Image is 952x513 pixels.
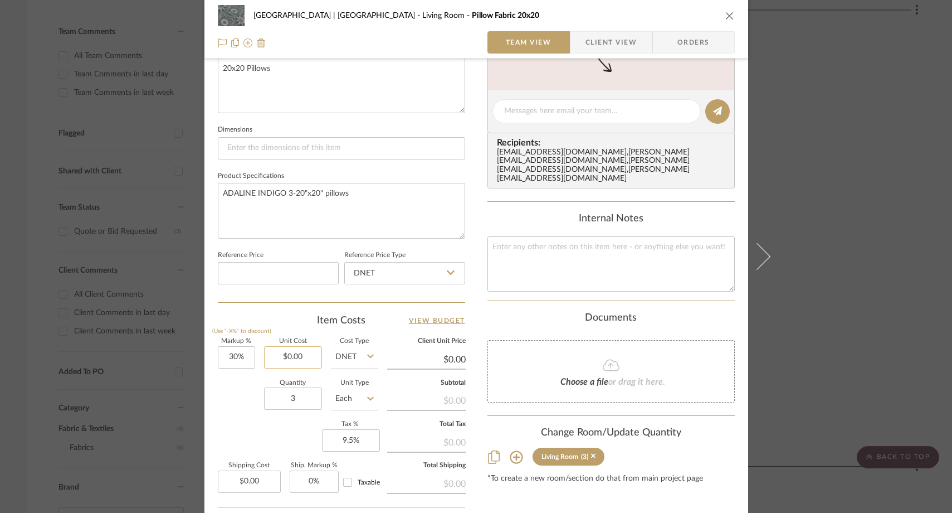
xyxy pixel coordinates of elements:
[387,463,466,468] label: Total Shipping
[472,12,539,20] span: Pillow Fabric 20x20
[608,378,665,386] span: or drag it here.
[581,453,588,461] div: (3)
[487,312,735,325] div: Documents
[422,12,472,20] span: Living Room
[387,390,466,410] div: $0.00
[218,314,465,327] div: Item Costs
[331,380,378,386] label: Unit Type
[725,11,735,21] button: close
[264,380,322,386] label: Quantity
[497,148,730,184] div: [EMAIL_ADDRESS][DOMAIN_NAME] , [PERSON_NAME][EMAIL_ADDRESS][DOMAIN_NAME] , [PERSON_NAME][EMAIL_AD...
[290,463,339,468] label: Ship. Markup %
[257,38,266,47] img: Remove from project
[331,338,378,344] label: Cost Type
[560,378,608,386] span: Choose a file
[487,427,735,439] div: Change Room/Update Quantity
[358,479,380,486] span: Taxable
[322,422,378,427] label: Tax %
[218,127,252,133] label: Dimensions
[409,314,465,327] a: View Budget
[487,475,735,483] div: *To create a new room/section do that from main project page
[344,253,406,258] label: Reference Price Type
[665,31,722,54] span: Orders
[387,422,466,427] label: Total Tax
[218,173,284,179] label: Product Specifications
[387,380,466,386] label: Subtotal
[541,453,578,461] div: Living Room
[387,432,466,452] div: $0.00
[497,138,730,148] span: Recipients:
[253,12,422,20] span: [GEOGRAPHIC_DATA] | [GEOGRAPHIC_DATA]
[487,213,735,225] div: Internal Notes
[218,137,465,159] input: Enter the dimensions of this item
[218,4,245,27] img: 14272d14-2d67-4c57-8109-d6e87c06c036_48x40.jpg
[387,338,466,344] label: Client Unit Price
[387,473,466,493] div: $0.00
[218,338,255,344] label: Markup %
[264,338,322,344] label: Unit Cost
[218,463,281,468] label: Shipping Cost
[218,253,263,258] label: Reference Price
[585,31,637,54] span: Client View
[506,31,551,54] span: Team View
